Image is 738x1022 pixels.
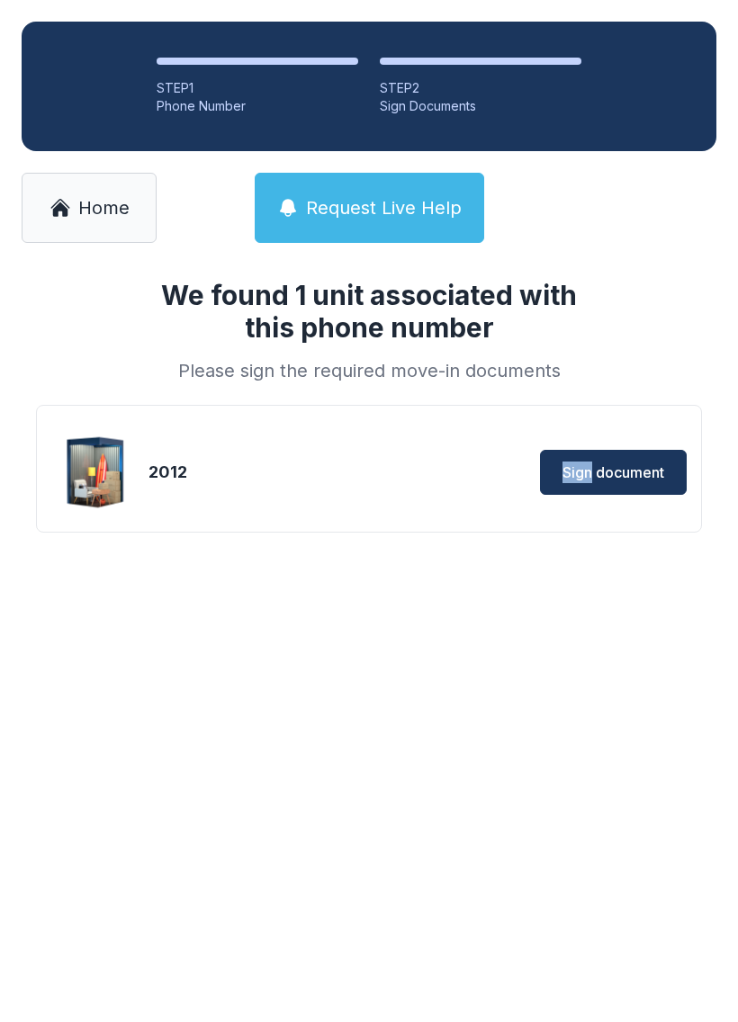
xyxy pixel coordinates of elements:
span: Sign document [562,462,664,483]
div: STEP 1 [157,79,358,97]
span: Home [78,195,130,220]
div: 2012 [148,460,364,485]
div: Phone Number [157,97,358,115]
div: Sign Documents [380,97,581,115]
span: Request Live Help [306,195,462,220]
div: Please sign the required move-in documents [139,358,599,383]
h1: We found 1 unit associated with this phone number [139,279,599,344]
div: STEP 2 [380,79,581,97]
